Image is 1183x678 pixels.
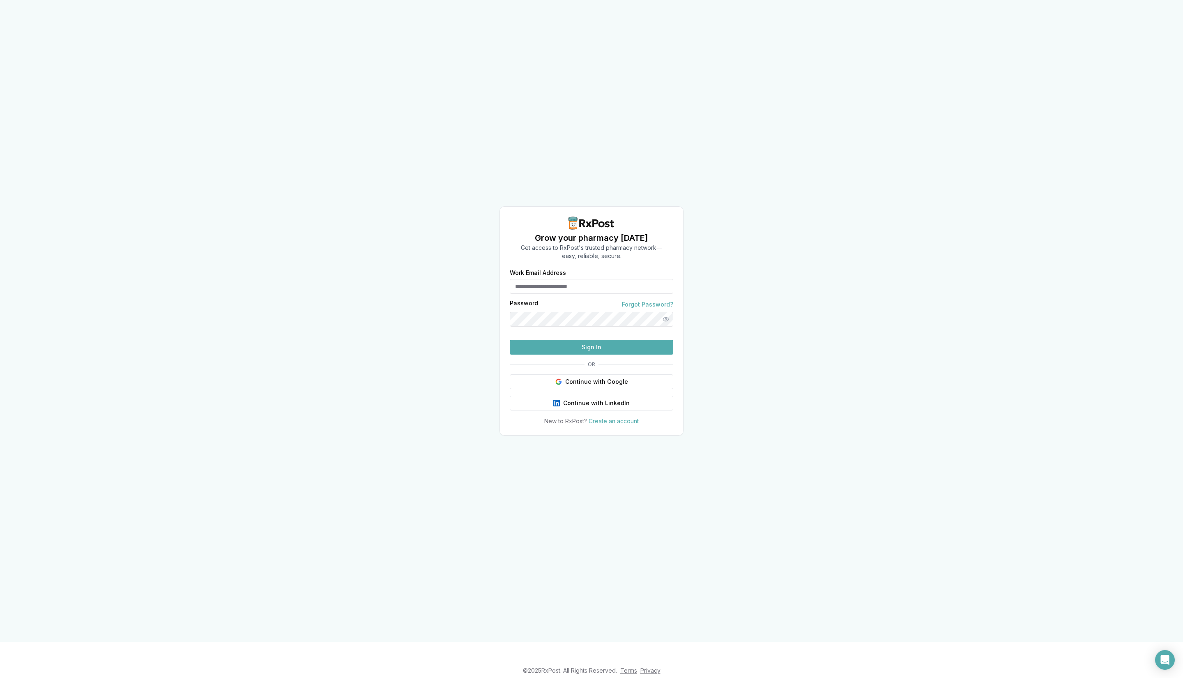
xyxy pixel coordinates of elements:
[565,217,618,230] img: RxPost Logo
[544,417,587,424] span: New to RxPost?
[521,232,662,244] h1: Grow your pharmacy [DATE]
[510,374,673,389] button: Continue with Google
[510,300,538,309] label: Password
[620,667,637,674] a: Terms
[589,417,639,424] a: Create an account
[585,361,598,368] span: OR
[553,400,560,406] img: LinkedIn
[1155,650,1175,670] div: Open Intercom Messenger
[640,667,661,674] a: Privacy
[510,340,673,355] button: Sign In
[510,270,673,276] label: Work Email Address
[510,396,673,410] button: Continue with LinkedIn
[658,312,673,327] button: Show password
[521,244,662,260] p: Get access to RxPost's trusted pharmacy network— easy, reliable, secure.
[555,378,562,385] img: Google
[622,300,673,309] a: Forgot Password?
